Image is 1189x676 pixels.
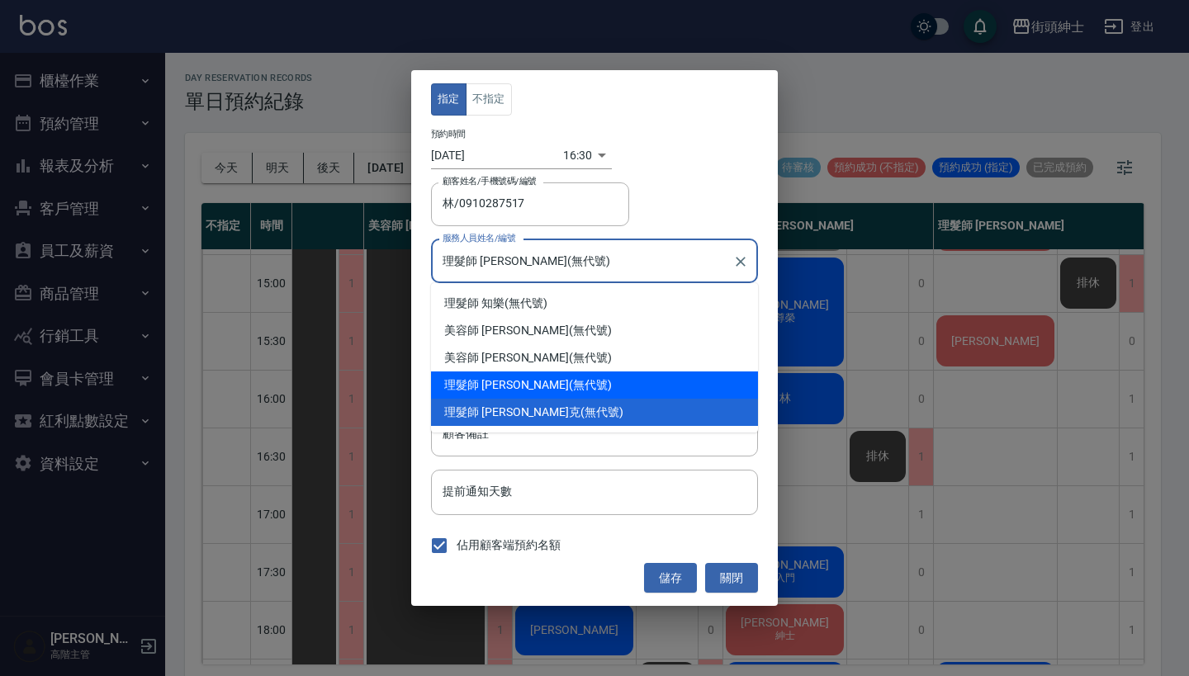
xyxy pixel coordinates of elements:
span: 美容師 [PERSON_NAME] [444,349,569,366]
button: 不指定 [466,83,512,116]
button: 儲存 [644,563,697,593]
div: (無代號) [431,371,758,399]
span: 佔用顧客端預約名額 [457,537,561,554]
span: 理髮師 [PERSON_NAME] [444,376,569,394]
div: (無代號) [431,344,758,371]
div: (無代號) [431,317,758,344]
button: Clear [729,250,752,273]
div: (無代號) [431,399,758,426]
div: 16:30 [563,142,592,169]
span: 理髮師 知樂 [444,295,504,312]
input: Choose date, selected date is 2025-10-13 [431,142,563,169]
span: 理髮師 [PERSON_NAME]克 [444,404,580,421]
label: 預約時間 [431,127,466,139]
label: 顧客姓名/手機號碼/編號 [443,175,537,187]
button: 關閉 [705,563,758,593]
button: 指定 [431,83,467,116]
div: (無代號) [431,290,758,317]
span: 美容師 [PERSON_NAME] [444,322,569,339]
label: 服務人員姓名/編號 [443,232,515,244]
